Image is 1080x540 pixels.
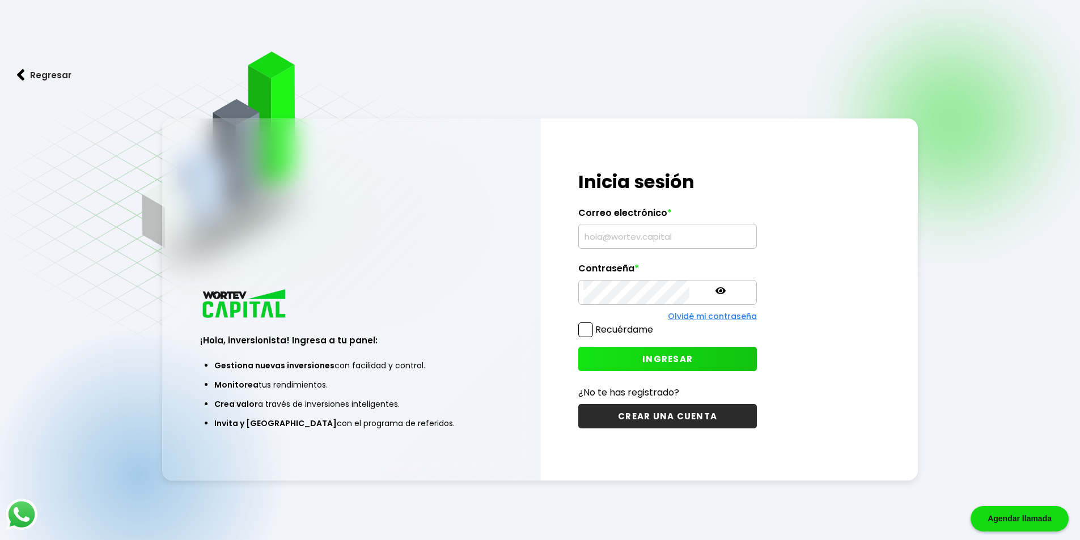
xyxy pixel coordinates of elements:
span: Gestiona nuevas inversiones [214,360,334,371]
button: INGRESAR [578,347,757,371]
button: CREAR UNA CUENTA [578,404,757,428]
li: a través de inversiones inteligentes. [214,394,488,414]
img: flecha izquierda [17,69,25,81]
li: tus rendimientos. [214,375,488,394]
span: Crea valor [214,398,258,410]
li: con facilidad y control. [214,356,488,375]
input: hola@wortev.capital [583,224,752,248]
span: Invita y [GEOGRAPHIC_DATA] [214,418,337,429]
a: Olvidé mi contraseña [668,311,757,322]
h1: Inicia sesión [578,168,757,195]
li: con el programa de referidos. [214,414,488,433]
img: logos_whatsapp-icon.242b2217.svg [6,499,37,530]
a: ¿No te has registrado?CREAR UNA CUENTA [578,385,757,428]
span: Monitorea [214,379,259,390]
label: Recuérdame [595,323,653,336]
label: Contraseña [578,263,757,280]
span: INGRESAR [642,353,693,365]
img: logo_wortev_capital [200,288,290,321]
h3: ¡Hola, inversionista! Ingresa a tu panel: [200,334,502,347]
div: Agendar llamada [971,506,1069,532]
label: Correo electrónico [578,207,757,224]
p: ¿No te has registrado? [578,385,757,399]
